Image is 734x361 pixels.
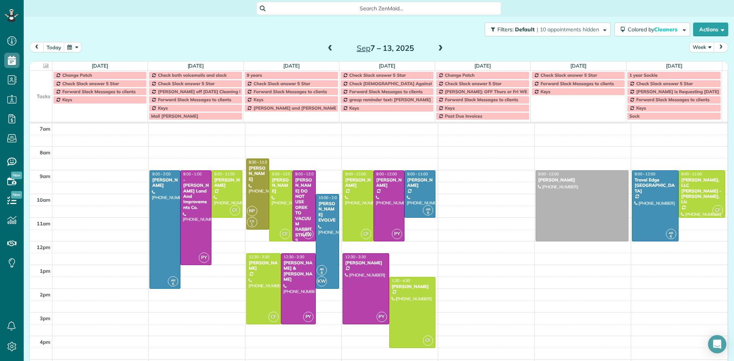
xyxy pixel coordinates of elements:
span: KW [317,276,327,287]
span: Check Slack answer 5 Star [158,81,214,86]
a: [DATE] [474,63,491,69]
span: [PERSON_NAME] and [PERSON_NAME] Off Every [DATE] [253,105,375,111]
a: [DATE] [188,63,204,69]
div: [PERSON_NAME] [248,165,267,182]
span: Keys [636,105,646,111]
span: 8:30 - 11:30 [249,160,270,165]
span: CG [250,219,254,223]
span: Forward Slack Messages to clients [541,81,614,86]
span: 1:30 - 4:30 [392,278,410,283]
div: Travel Edge [GEOGRAPHIC_DATA] [634,177,676,194]
span: Mail [PERSON_NAME] [151,113,198,119]
a: [DATE] [570,63,587,69]
span: Change Patch [62,72,92,78]
span: Past Due Invoices [445,113,482,119]
div: [PERSON_NAME] [214,177,240,188]
span: Forward Slack Messages to clients [636,97,710,102]
span: 9:00 - 11:00 [214,172,235,176]
span: 9:00 - 12:00 [345,172,366,176]
div: [PERSON_NAME] [248,260,279,271]
span: Forward Slack Messages to clients [62,89,136,94]
div: Open Intercom Messenger [708,335,726,353]
span: CF [268,312,279,322]
span: 12pm [37,244,50,250]
span: CF [423,335,433,346]
span: 9:00 - 11:00 [681,172,702,176]
span: Check both voicemails and slack [158,72,227,78]
span: 12:30 - 3:30 [249,254,270,259]
span: Forward Slack Messages to clients [445,97,518,102]
span: CF [713,205,723,215]
small: 1 [247,221,257,228]
span: 7am [40,126,50,132]
span: [PERSON_NAME]: OFF Thurs or Fri WEEKLY [445,89,538,94]
button: prev [29,42,44,52]
span: 9:00 - 12:00 [376,172,397,176]
span: Keys [62,97,72,102]
span: 1 year Sockie [629,72,658,78]
span: Forward Slack Messages to clients [349,89,423,94]
span: AR [171,278,175,282]
span: Change Patch [445,72,475,78]
div: [PERSON_NAME] [391,284,434,289]
span: 9am [40,173,50,179]
div: [PERSON_NAME] [407,177,433,188]
span: New [11,191,22,199]
div: [PERSON_NAME] [345,260,387,265]
span: 9:00 - 12:00 [272,172,292,176]
a: [DATE] [666,63,682,69]
div: [PERSON_NAME] EVOLVE [318,201,337,223]
span: Default [515,26,535,33]
div: [PERSON_NAME] & [PERSON_NAME] [283,260,313,282]
small: 6 [423,209,433,217]
span: CF [230,205,240,215]
div: [PERSON_NAME], LLC [PERSON_NAME] - [PERSON_NAME], Llc [681,177,723,205]
button: Week [689,42,715,52]
span: 12:30 - 3:30 [345,254,366,259]
span: 4pm [40,339,50,345]
span: | 10 appointments hidden [537,26,599,33]
span: Check [DEMOGRAPHIC_DATA] Against Spreadsheet [349,81,460,86]
button: today [43,42,65,52]
button: Filters: Default | 10 appointments hidden [485,23,611,36]
span: PY [303,229,313,239]
span: Keys [445,105,455,111]
span: Keys [253,97,263,102]
span: Keys [541,89,550,94]
span: 9:00 - 2:00 [152,172,171,176]
span: 2pm [40,291,50,298]
span: Check Slack answer 5 Star [636,81,693,86]
button: Actions [693,23,728,36]
span: PY [392,229,402,239]
a: [DATE] [92,63,108,69]
span: Check Slack answer 5 Star [541,72,597,78]
span: 9:00 - 12:00 [538,172,559,176]
span: New [11,172,22,179]
span: AR [669,231,673,235]
span: Sep [357,43,370,53]
span: 9 years [247,72,262,78]
a: Filters: Default | 10 appointments hidden [481,23,611,36]
span: Check Slack answer 5 Star [253,81,310,86]
span: Forward Slack Messages to clients [253,89,327,94]
span: Colored by [628,26,680,33]
div: [PERSON_NAME] [376,177,402,188]
span: 1pm [40,268,50,274]
h2: 7 – 13, 2025 [338,44,433,52]
span: 8am [40,149,50,155]
span: 3pm [40,315,50,321]
span: 9:00 - 12:00 [635,172,655,176]
button: Colored byCleaners [614,23,690,36]
div: [PERSON_NAME] [538,177,626,183]
span: AR [426,207,430,211]
span: [PERSON_NAME] off [DATE] Cleaning Restaurant [158,89,263,94]
span: PY [303,312,313,322]
span: Filters: [497,26,513,33]
span: Keys [349,105,359,111]
span: CF [280,229,290,239]
span: Forward Slack Messages to clients [158,97,231,102]
span: PY [377,312,387,322]
span: 12:30 - 3:30 [284,254,304,259]
span: Keys [158,105,168,111]
button: next [714,42,728,52]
